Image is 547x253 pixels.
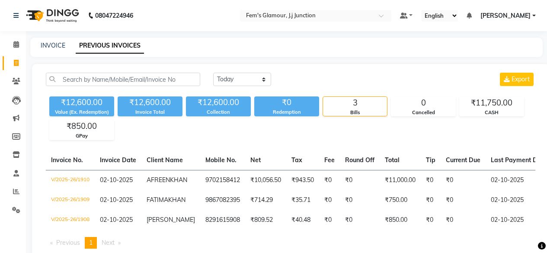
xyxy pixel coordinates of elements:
span: Export [512,75,530,83]
td: ₹0 [319,170,340,190]
span: [PERSON_NAME] [480,11,531,20]
td: ₹0 [340,190,380,210]
b: 08047224946 [95,3,133,28]
span: Invoice No. [51,156,83,164]
td: V/2025-26/1910 [46,170,95,190]
div: Redemption [254,109,319,116]
div: Cancelled [391,109,455,116]
span: Client Name [147,156,183,164]
td: ₹0 [340,170,380,190]
div: 3 [323,97,387,109]
span: Total [385,156,400,164]
td: 9702158412 [200,170,245,190]
span: Net [250,156,261,164]
span: Tax [291,156,302,164]
div: ₹12,600.00 [118,96,182,109]
span: Current Due [446,156,480,164]
span: 02-10-2025 [100,216,133,224]
div: 0 [391,97,455,109]
div: ₹12,600.00 [49,96,114,109]
td: ₹750.00 [380,190,421,210]
div: GPay [50,132,114,140]
div: ₹12,600.00 [186,96,251,109]
td: ₹11,000.00 [380,170,421,190]
div: Bills [323,109,387,116]
span: Next [102,239,115,247]
input: Search by Name/Mobile/Email/Invoice No [46,73,200,86]
td: 9867082395 [200,190,245,210]
td: ₹0 [340,210,380,230]
td: ₹0 [421,170,441,190]
a: INVOICE [41,42,65,49]
div: Invoice Total [118,109,182,116]
div: ₹0 [254,96,319,109]
span: 02-10-2025 [100,196,133,204]
td: ₹40.48 [286,210,319,230]
span: KHAN [168,196,186,204]
td: ₹10,056.50 [245,170,286,190]
td: ₹0 [421,210,441,230]
span: 1 [89,239,93,247]
td: ₹714.29 [245,190,286,210]
span: FATIMA [147,196,168,204]
nav: Pagination [46,237,535,249]
button: Export [500,73,534,86]
span: KHAN [170,176,187,184]
td: 8291615908 [200,210,245,230]
td: ₹0 [441,170,486,190]
td: ₹943.50 [286,170,319,190]
span: Round Off [345,156,374,164]
span: AFREEN [147,176,170,184]
td: ₹0 [319,190,340,210]
img: logo [22,3,81,28]
span: Invoice Date [100,156,136,164]
td: V/2025-26/1908 [46,210,95,230]
td: ₹0 [441,210,486,230]
div: Value (Ex. Redemption) [49,109,114,116]
span: Previous [56,239,80,247]
td: ₹0 [319,210,340,230]
span: Tip [426,156,435,164]
a: PREVIOUS INVOICES [76,38,144,54]
td: ₹809.52 [245,210,286,230]
div: CASH [460,109,524,116]
span: Last Payment Date [491,156,547,164]
span: [PERSON_NAME] [147,216,195,224]
td: ₹0 [421,190,441,210]
td: V/2025-26/1909 [46,190,95,210]
td: ₹850.00 [380,210,421,230]
span: 02-10-2025 [100,176,133,184]
td: ₹35.71 [286,190,319,210]
span: Fee [324,156,335,164]
div: ₹11,750.00 [460,97,524,109]
div: ₹850.00 [50,120,114,132]
span: Mobile No. [205,156,237,164]
div: Collection [186,109,251,116]
td: ₹0 [441,190,486,210]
